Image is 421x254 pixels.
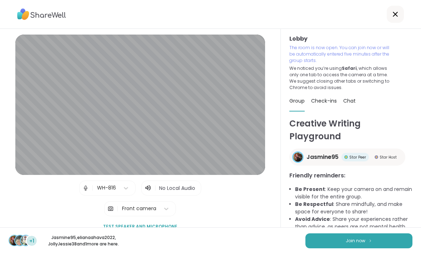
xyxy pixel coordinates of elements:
span: Join now [346,238,365,244]
img: Star Peer [344,155,348,159]
div: Front camera [122,205,156,212]
span: | [117,202,118,216]
li: : Share mindfully, and make space for everyone to share! [295,201,412,216]
b: Safari [342,65,357,71]
p: The room is now open. You can join now or will be automatically entered five minutes after the gr... [289,45,392,64]
div: WH-816 [97,184,116,192]
span: | [92,181,93,195]
img: Jasmine95 [293,152,303,162]
p: We noticed you’re using , which allows only one tab to access the camera at a time. We suggest cl... [289,65,392,91]
span: Check-ins [311,97,337,104]
h3: Friendly reminders: [289,171,412,180]
span: | [154,184,156,192]
p: Jasmine95 , elianaahava2022 , JollyJessie38 and 1 more are here. [44,234,123,247]
span: Jasmine95 [306,153,339,161]
img: Star Host [375,155,378,159]
h3: Lobby [289,35,412,43]
h1: Creative Writing Playground [289,117,412,143]
span: No Local Audio [159,185,195,192]
span: Test speaker and microphone [103,223,177,230]
img: Microphone [82,181,89,195]
li: : Share your experiences rather than advice, as peers are not mental health professionals. [295,216,412,238]
button: Join now [305,233,412,248]
b: Be Present [295,186,325,193]
img: elianaahava2022 [15,235,25,245]
img: Camera [107,202,114,216]
img: ShareWell Logo [17,6,66,22]
span: Group [289,97,305,104]
img: Jasmine95 [9,235,19,245]
img: ShareWell Logomark [368,239,372,243]
b: Be Respectful [295,201,333,208]
span: +1 [29,237,34,245]
img: JollyJessie38 [21,235,31,245]
b: Avoid Advice [295,216,330,223]
a: Jasmine95Jasmine95Star PeerStar PeerStar HostStar Host [289,149,405,166]
span: Star Host [380,155,397,160]
span: Star Peer [349,155,366,160]
button: Test speaker and microphone [100,219,180,234]
span: Chat [343,97,356,104]
li: : Keep your camera on and remain visible for the entire group. [295,186,412,201]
